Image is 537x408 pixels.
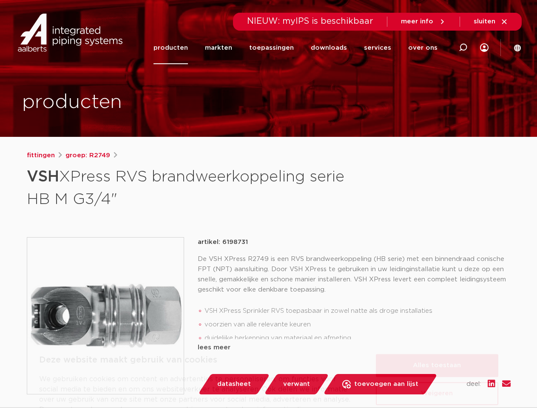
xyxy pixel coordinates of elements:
button: Weigeren [376,345,498,368]
a: markten [205,31,232,64]
a: over ons [408,31,438,64]
a: meer info [401,18,446,25]
p: Deze website maakt gebruik van cookies [39,316,355,330]
a: services [364,31,391,64]
h1: producten [22,89,122,116]
button: Alles toestaan [376,317,498,340]
button: Details tonen [376,373,498,387]
p: We gebruiken cookies om content en advertenties te personaliseren, om functies voor social media ... [39,337,355,388]
a: groep: R2749 [65,150,110,161]
nav: Menu [153,31,438,64]
a: sluiten [474,18,508,25]
span: sluiten [474,18,495,25]
span: meer info [401,18,433,25]
p: artikel: 6198731 [198,237,248,247]
h1: XPress RVS brandweerkoppeling serie HB M G3/4" [27,164,346,210]
p: De VSH XPress R2749 is een RVS brandweerkoppeling (HB serie) met een binnendraad conische FPT (NP... [198,254,511,295]
strong: VSH [27,169,59,184]
a: producten [153,31,188,64]
span: NIEUW: myIPS is beschikbaar [247,17,373,25]
img: Product Image for VSH XPress RVS brandweerkoppeling serie HB M G3/4" [27,238,184,394]
a: fittingen [27,150,55,161]
a: toepassingen [249,31,294,64]
a: downloads [311,31,347,64]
